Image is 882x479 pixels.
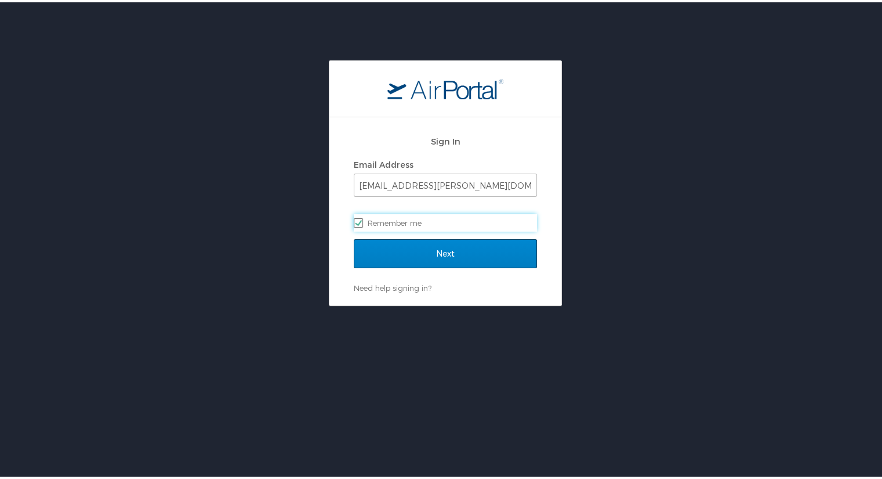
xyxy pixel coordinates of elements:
[354,157,413,167] label: Email Address
[354,132,537,146] h2: Sign In
[354,281,431,290] a: Need help signing in?
[354,237,537,266] input: Next
[354,212,537,229] label: Remember me
[387,76,503,97] img: logo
